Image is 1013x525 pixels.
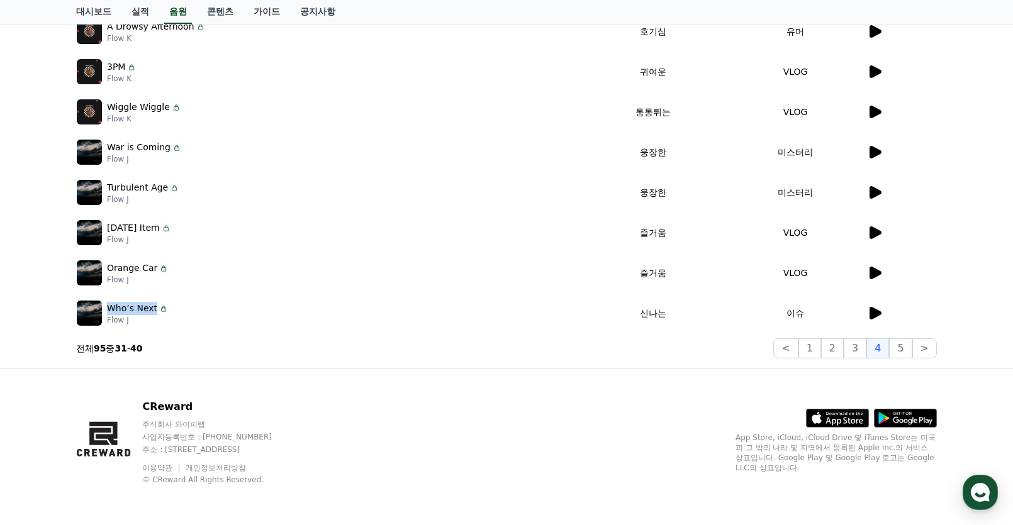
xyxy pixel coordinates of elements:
p: Flow J [107,154,182,164]
p: © CReward All Rights Reserved. [142,475,296,485]
img: music [77,140,102,165]
button: 3 [844,338,866,358]
a: 홈 [4,399,83,430]
span: 설정 [194,417,210,428]
td: VLOG [724,213,866,253]
p: CReward [142,399,296,414]
span: 홈 [40,417,47,428]
td: VLOG [724,52,866,92]
img: music [77,260,102,285]
p: Flow J [107,235,171,245]
img: music [77,99,102,124]
p: 3PM [107,60,125,74]
button: 1 [798,338,821,358]
button: 4 [866,338,889,358]
p: Wiggle Wiggle [107,101,170,114]
td: 미스터리 [724,132,866,172]
p: Orange Car [107,262,157,275]
a: 이용약관 [142,463,182,472]
td: 귀여운 [582,52,724,92]
td: 호기심 [582,11,724,52]
td: 유머 [724,11,866,52]
p: 사업자등록번호 : [PHONE_NUMBER] [142,432,296,442]
td: 즐거움 [582,213,724,253]
strong: 40 [130,343,142,353]
td: VLOG [724,253,866,293]
strong: 31 [115,343,126,353]
p: A Drowsy Afternoon [107,20,194,33]
td: 미스터리 [724,172,866,213]
p: 주식회사 와이피랩 [142,419,296,429]
td: 즐거움 [582,253,724,293]
p: Flow K [107,74,137,84]
td: 신나는 [582,293,724,333]
td: 웅장한 [582,132,724,172]
img: music [77,220,102,245]
td: 통통튀는 [582,92,724,132]
span: 대화 [115,418,130,428]
p: Flow J [107,194,179,204]
p: Flow K [107,33,206,43]
p: 주소 : [STREET_ADDRESS] [142,445,296,455]
button: > [912,338,937,358]
button: < [773,338,798,358]
p: Who’s Next [107,302,157,315]
p: 전체 중 - [76,342,143,355]
img: music [77,301,102,326]
button: 5 [889,338,912,358]
p: App Store, iCloud, iCloud Drive 및 iTunes Store는 미국과 그 밖의 나라 및 지역에서 등록된 Apple Inc.의 서비스 상표입니다. Goo... [736,433,937,473]
p: Flow J [107,315,169,325]
img: music [77,59,102,84]
a: 개인정보처리방침 [186,463,246,472]
strong: 95 [94,343,106,353]
td: VLOG [724,92,866,132]
td: 웅장한 [582,172,724,213]
a: 대화 [83,399,162,430]
p: [DATE] Item [107,221,160,235]
p: Flow J [107,275,169,285]
button: 2 [821,338,844,358]
a: 설정 [162,399,242,430]
img: music [77,180,102,205]
img: music [77,19,102,44]
p: Turbulent Age [107,181,168,194]
p: War is Coming [107,141,171,154]
p: Flow K [107,114,181,124]
td: 이슈 [724,293,866,333]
